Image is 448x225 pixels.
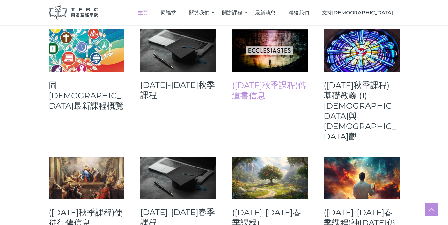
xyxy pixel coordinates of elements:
[138,10,148,16] span: 主頁
[131,3,154,22] a: 主頁
[324,80,400,142] a: ([DATE]秋季課程) 基礎教義 (1) [DEMOGRAPHIC_DATA]與[DEMOGRAPHIC_DATA]觀
[154,3,183,22] a: 同福堂
[222,10,242,16] span: 開辦課程
[161,10,176,16] span: 同福堂
[289,10,309,16] span: 聯絡我們
[315,3,400,22] a: 支持[DEMOGRAPHIC_DATA]
[249,3,282,22] a: 最新消息
[255,10,275,16] span: 最新消息
[183,3,216,22] a: 關於我們
[140,80,216,100] a: [DATE]-[DATE]秋季課程
[189,10,209,16] span: 關於我們
[282,3,315,22] a: 聯絡我們
[49,5,99,20] img: 同福聖經學院 TFBC
[216,3,249,22] a: 開辦課程
[49,80,125,111] a: 同[DEMOGRAPHIC_DATA]最新課程概覽
[322,10,393,16] span: 支持[DEMOGRAPHIC_DATA]
[425,203,438,216] a: Scroll to top
[232,80,308,101] a: ([DATE]秋季課程)傳道書信息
